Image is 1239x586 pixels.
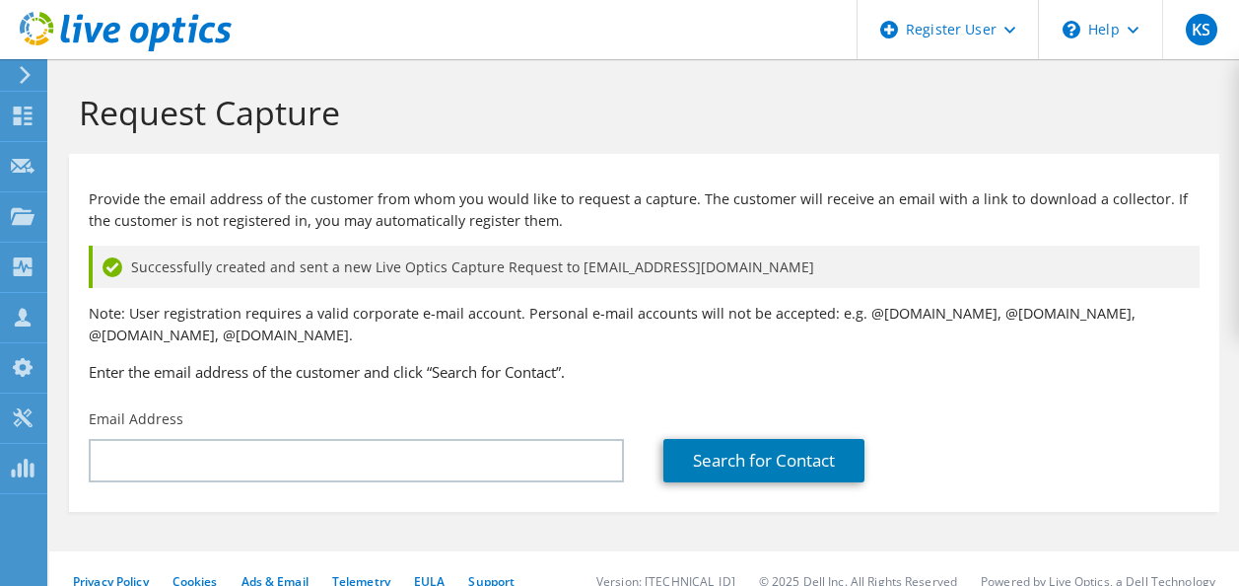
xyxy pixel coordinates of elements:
label: Email Address [89,409,183,429]
h3: Enter the email address of the customer and click “Search for Contact”. [89,361,1200,383]
p: Provide the email address of the customer from whom you would like to request a capture. The cust... [89,188,1200,232]
svg: \n [1063,21,1080,38]
span: Successfully created and sent a new Live Optics Capture Request to [EMAIL_ADDRESS][DOMAIN_NAME] [131,256,814,278]
p: Note: User registration requires a valid corporate e-mail account. Personal e-mail accounts will ... [89,303,1200,346]
a: Search for Contact [663,439,864,482]
h1: Request Capture [79,92,1200,133]
span: KS [1186,14,1217,45]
